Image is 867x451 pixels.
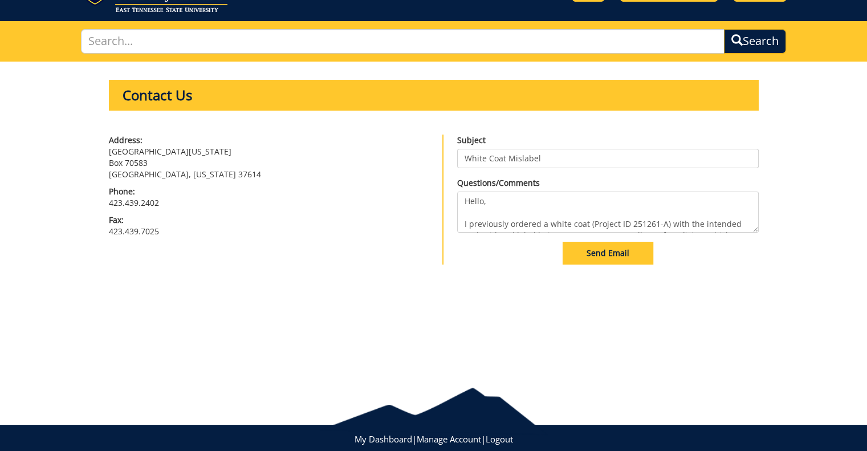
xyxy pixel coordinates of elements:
[109,214,425,226] span: Fax:
[587,247,629,258] span: Send Email
[109,186,425,209] p: 423.439.2402
[355,433,412,445] a: My Dashboard
[109,186,425,197] span: Phone:
[457,149,759,168] input: Design, Production, Postal Services, etc.
[109,80,759,111] p: Contact Us
[417,433,481,445] a: Manage Account
[109,214,425,237] p: 423.439.7025
[109,135,425,180] p: [GEOGRAPHIC_DATA][US_STATE] Box 70583 [GEOGRAPHIC_DATA], [US_STATE] 37614
[109,135,425,146] span: Address:
[563,242,653,265] button: Send Email
[724,29,786,54] button: Search
[81,29,725,54] input: Search...
[457,177,759,189] label: Questions/Comments
[457,135,759,146] label: Subject
[486,433,513,445] a: Logout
